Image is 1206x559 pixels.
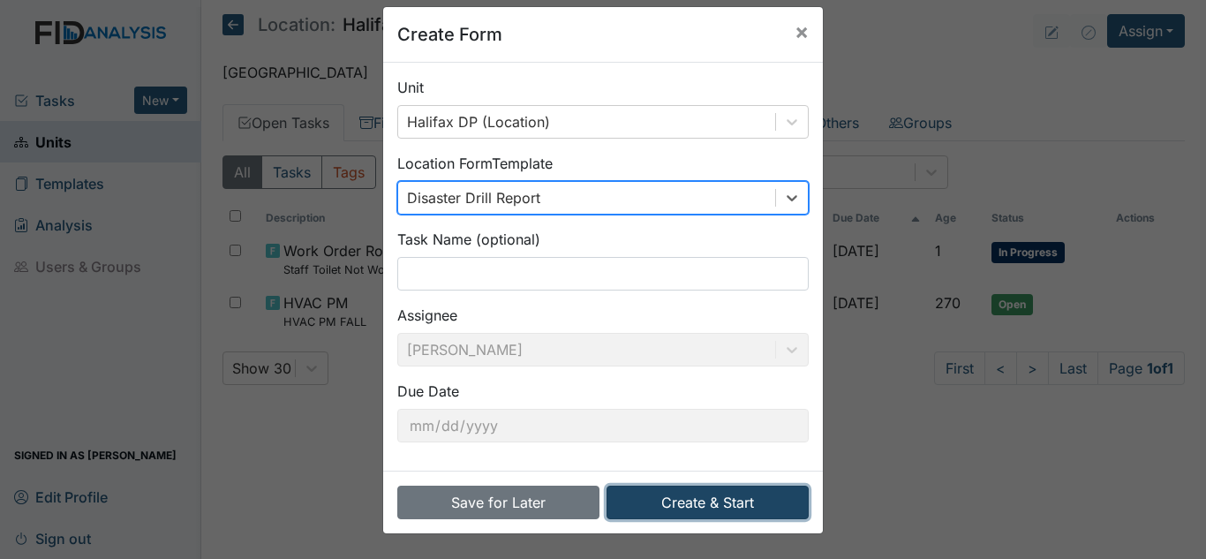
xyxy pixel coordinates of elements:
[780,7,823,57] button: Close
[397,486,599,519] button: Save for Later
[607,486,809,519] button: Create & Start
[397,305,457,326] label: Assignee
[407,187,540,208] div: Disaster Drill Report
[397,381,459,402] label: Due Date
[397,229,540,250] label: Task Name (optional)
[795,19,809,44] span: ×
[407,111,550,132] div: Halifax DP (Location)
[397,21,502,48] h5: Create Form
[397,77,424,98] label: Unit
[397,153,553,174] label: Location Form Template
